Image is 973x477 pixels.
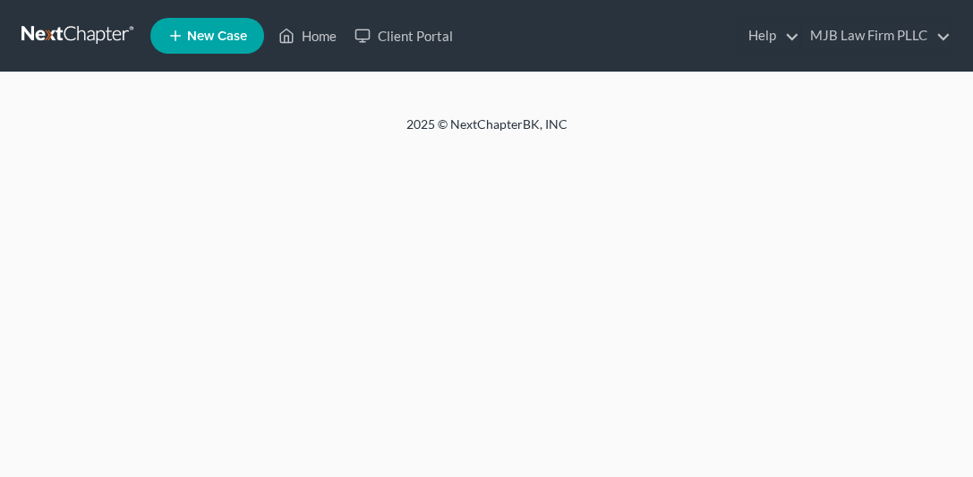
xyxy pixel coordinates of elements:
a: Client Portal [346,20,462,52]
div: 2025 © NextChapterBK, INC [57,115,917,148]
a: MJB Law Firm PLLC [801,20,951,52]
a: Help [739,20,799,52]
new-legal-case-button: New Case [150,18,264,54]
a: Home [269,20,346,52]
